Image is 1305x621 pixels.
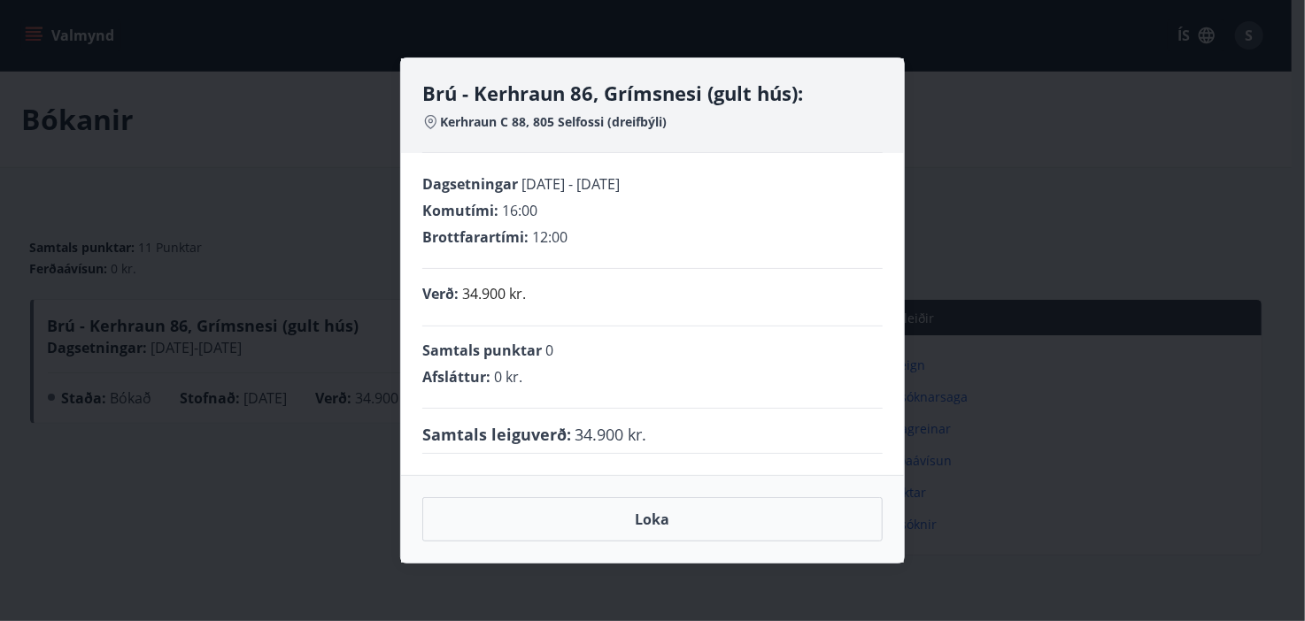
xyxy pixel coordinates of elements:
[545,341,553,360] span: 0
[422,423,571,446] span: Samtals leiguverð :
[422,201,498,220] span: Komutími :
[494,367,522,387] span: 0 kr.
[422,80,883,106] h4: Brú - Kerhraun 86, Grímsnesi (gult hús):
[422,174,518,194] span: Dagsetningar
[532,227,568,247] span: 12:00
[575,423,646,446] span: 34.900 kr.
[422,367,490,387] span: Afsláttur :
[521,174,620,194] span: [DATE] - [DATE]
[422,227,529,247] span: Brottfarartími :
[462,283,526,304] p: 34.900 kr.
[422,341,542,360] span: Samtals punktar
[422,497,883,541] button: Loka
[422,284,459,303] span: Verð :
[440,113,667,131] span: Kerhraun C 88, 805 Selfossi (dreifbýli)
[502,201,537,220] span: 16:00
